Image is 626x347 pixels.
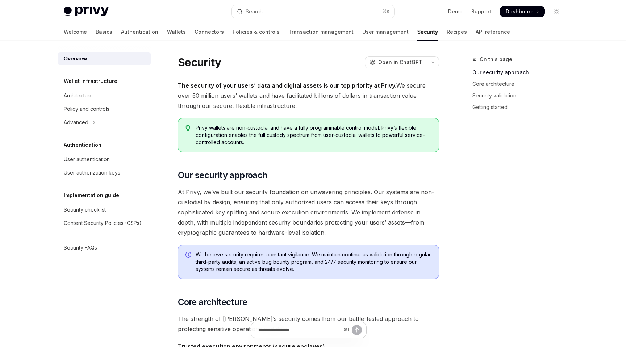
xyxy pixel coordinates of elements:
[64,105,109,113] div: Policy and controls
[178,296,247,308] span: Core architecture
[417,23,438,41] a: Security
[178,314,439,334] span: The strength of [PERSON_NAME]’s security comes from our battle-tested approach to protecting sens...
[64,23,87,41] a: Welcome
[480,55,512,64] span: On this page
[472,78,568,90] a: Core architecture
[64,205,106,214] div: Security checklist
[185,252,193,259] svg: Info
[96,23,112,41] a: Basics
[58,217,151,230] a: Content Security Policies (CSPs)
[500,6,545,17] a: Dashboard
[362,23,409,41] a: User management
[178,82,396,89] strong: The security of your users’ data and digital assets is our top priority at Privy.
[506,8,534,15] span: Dashboard
[196,124,431,146] span: Privy wallets are non-custodial and have a fully programmable control model. Privy’s flexible con...
[472,67,568,78] a: Our security approach
[232,5,394,18] button: Open search
[195,23,224,41] a: Connectors
[476,23,510,41] a: API reference
[58,153,151,166] a: User authentication
[64,155,110,164] div: User authentication
[58,241,151,254] a: Security FAQs
[288,23,354,41] a: Transaction management
[472,101,568,113] a: Getting started
[382,9,390,14] span: ⌘ K
[167,23,186,41] a: Wallets
[178,170,267,181] span: Our security approach
[258,322,341,338] input: Ask a question...
[58,103,151,116] a: Policy and controls
[178,80,439,111] span: We secure over 50 million users’ wallets and have facilitated billions of dollars in transaction ...
[58,52,151,65] a: Overview
[64,219,142,227] div: Content Security Policies (CSPs)
[64,141,101,149] h5: Authentication
[58,89,151,102] a: Architecture
[551,6,562,17] button: Toggle dark mode
[58,116,151,129] button: Toggle Advanced section
[64,168,120,177] div: User authorization keys
[233,23,280,41] a: Policies & controls
[64,54,87,63] div: Overview
[64,118,88,127] div: Advanced
[448,8,463,15] a: Demo
[178,187,439,238] span: At Privy, we’ve built our security foundation on unwavering principles. Our systems are non-custo...
[58,166,151,179] a: User authorization keys
[64,243,97,252] div: Security FAQs
[365,56,427,68] button: Open in ChatGPT
[58,203,151,216] a: Security checklist
[378,59,422,66] span: Open in ChatGPT
[472,90,568,101] a: Security validation
[196,251,431,273] span: We believe security requires constant vigilance. We maintain continuous validation through regula...
[64,7,109,17] img: light logo
[121,23,158,41] a: Authentication
[64,91,93,100] div: Architecture
[178,56,221,69] h1: Security
[64,191,119,200] h5: Implementation guide
[246,7,266,16] div: Search...
[64,77,117,85] h5: Wallet infrastructure
[352,325,362,335] button: Send message
[185,125,191,131] svg: Tip
[447,23,467,41] a: Recipes
[471,8,491,15] a: Support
